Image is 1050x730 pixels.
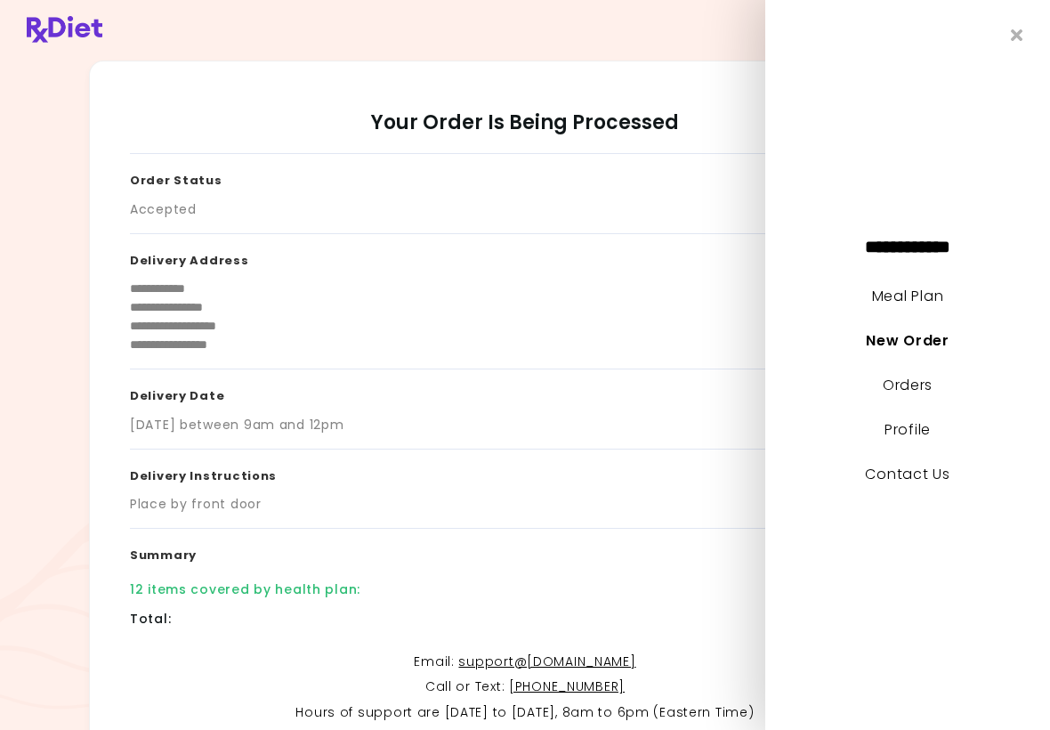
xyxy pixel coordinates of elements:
h3: Order Status [130,154,920,200]
h3: Delivery Instructions [130,450,920,496]
img: RxDiet [27,16,102,43]
a: New Order [866,330,949,351]
div: Place by front door [130,495,262,514]
div: [DATE] between 9am and 12pm [130,416,343,434]
div: Total : [130,610,171,629]
p: Call or Text : [130,677,920,698]
a: support@[DOMAIN_NAME] [458,653,635,670]
a: Contact Us [865,464,949,484]
div: 12 items covered by health plan : [130,580,360,599]
p: Hours of support are [DATE] to [DATE], 8am to 6pm (Eastern Time) [130,702,920,724]
a: [PHONE_NUMBER] [509,677,625,695]
h3: Delivery Date [130,369,920,416]
i: Close [1011,27,1023,44]
div: Accepted [130,200,197,219]
h2: Your Order Is Being Processed [130,110,920,154]
h3: Delivery Address [130,234,920,280]
h3: Summary [130,529,920,575]
p: Email : [130,652,920,673]
a: Profile [884,419,931,440]
a: Meal Plan [872,286,943,306]
a: Orders [883,375,933,395]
